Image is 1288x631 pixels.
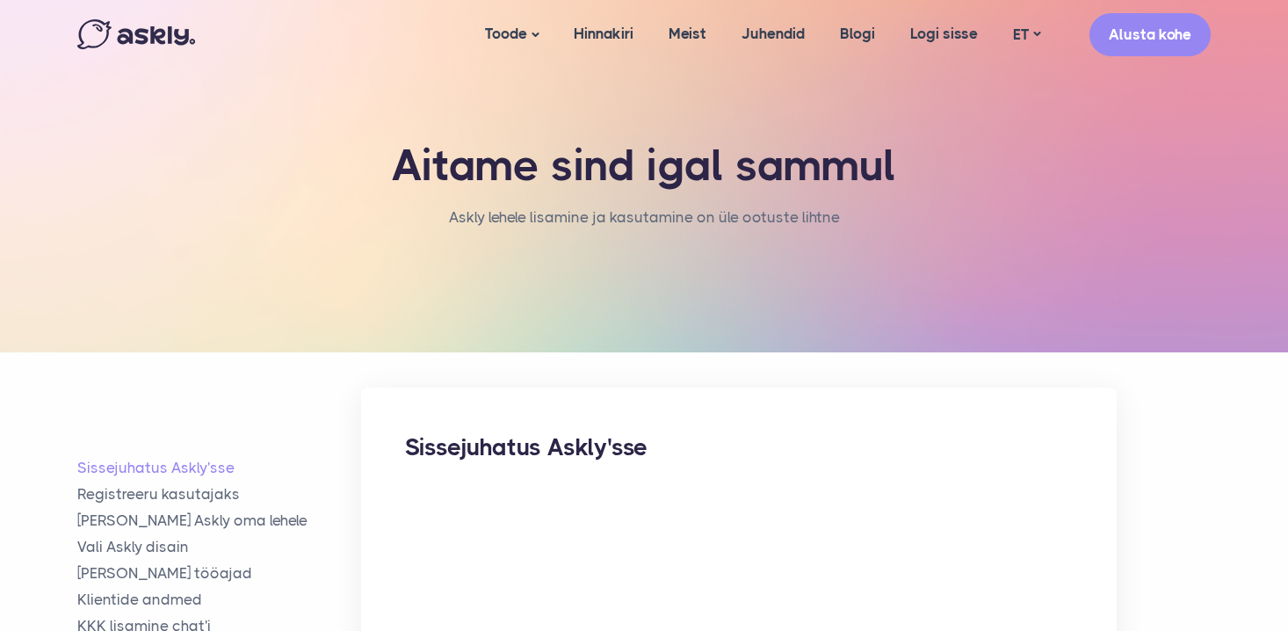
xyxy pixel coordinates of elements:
img: Askly [77,19,195,49]
a: Vali Askly disain [77,537,361,557]
a: [PERSON_NAME] Askly oma lehele [77,511,361,531]
a: Klientide andmed [77,590,361,610]
nav: breadcrumb [449,205,840,248]
a: [PERSON_NAME] tööajad [77,563,361,584]
a: Alusta kohe [1089,13,1211,56]
a: Registreeru kasutajaks [77,484,361,504]
h1: Aitame sind igal sammul [367,141,921,192]
a: ET [995,22,1058,47]
li: Askly lehele lisamine ja kasutamine on üle ootuste lihtne [449,205,840,230]
h2: Sissejuhatus Askly'sse [405,432,1073,463]
a: Sissejuhatus Askly'sse [77,458,361,478]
